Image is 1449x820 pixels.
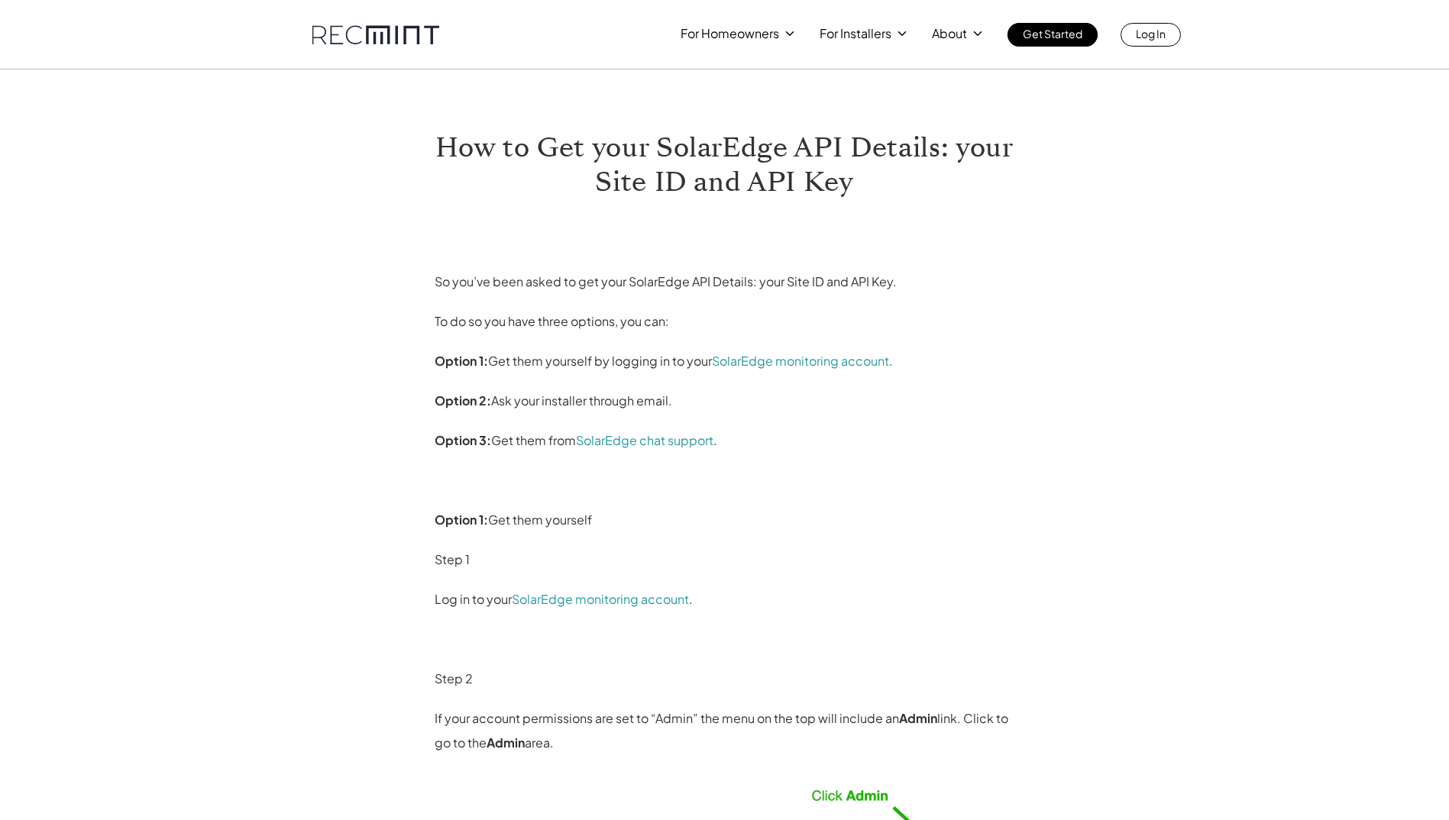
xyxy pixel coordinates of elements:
[435,512,488,528] strong: Option 1:
[435,706,1015,755] p: If your account permissions are set to “Admin” the menu on the top will include an link. Click to...
[435,389,1015,413] p: Ask your installer through email.
[435,428,1015,453] p: Get them from .
[435,508,1015,532] p: Get them yourself
[1136,23,1166,44] p: Log In
[1121,23,1181,47] a: Log In
[681,23,779,44] p: For Homeowners
[435,353,488,369] strong: Option 1:
[435,667,1015,691] p: Step 2
[512,591,689,607] a: SolarEdge monitoring account
[435,432,491,448] strong: Option 3:
[435,547,1015,572] p: Step 1
[932,23,967,44] p: About
[1023,23,1082,44] p: Get Started
[487,734,525,751] strong: Admin
[435,349,1015,373] p: Get them yourself by logging in to your .
[712,353,889,369] a: SolarEdge monitoring account
[435,270,1015,294] p: So you’ve been asked to get your SolarEdge API Details: your Site ID and API Key.
[1008,23,1098,47] a: Get Started
[435,309,1015,334] p: To do so you have three options, you can:
[435,131,1015,199] h1: How to Get your SolarEdge API Details: your Site ID and API Key
[820,23,891,44] p: For Installers
[435,392,491,408] strong: Option 2:
[435,587,1015,612] p: Log in to your .
[899,710,937,726] strong: Admin
[576,432,713,448] a: SolarEdge chat support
